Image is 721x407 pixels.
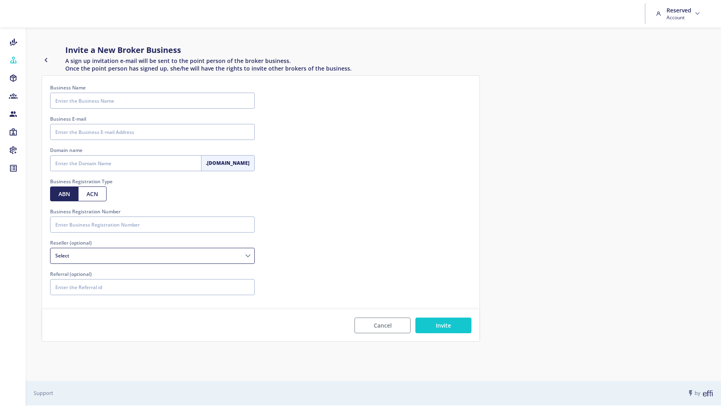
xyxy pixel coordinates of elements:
label: Business E-mail [50,115,255,123]
span: Account [667,14,691,21]
input: Enter the Business Name [50,93,255,109]
button: Cancel [354,318,411,333]
button: ACN [78,186,107,201]
label: Business Name [50,84,255,91]
input: Enter the Referral id [50,279,255,295]
label: Reseller (optional) [50,239,255,247]
button: Invite [415,318,471,333]
h6: Reserved [667,6,691,14]
label: Domain name [50,146,255,154]
input: Enter Business Registration Number [50,217,255,233]
label: Business Registration Number [50,208,255,215]
h6: A sign up invitation e-mail will be sent to the point person of the broker business. Once the poi... [65,57,352,72]
a: Reserved Account [653,3,705,24]
input: Enter the Domain Name [50,155,201,171]
label: Business Registration Type [50,178,255,185]
button: ABN [50,186,79,201]
img: brand-logo.ec75409.png [6,6,32,22]
input: Enter the Business E-mail Address [50,124,255,140]
label: Referral (optional) [50,270,255,278]
span: by [687,389,713,397]
h4: Invite a New Broker Business [65,44,352,56]
a: Support [34,389,53,397]
div: .[DOMAIN_NAME] [201,155,255,171]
